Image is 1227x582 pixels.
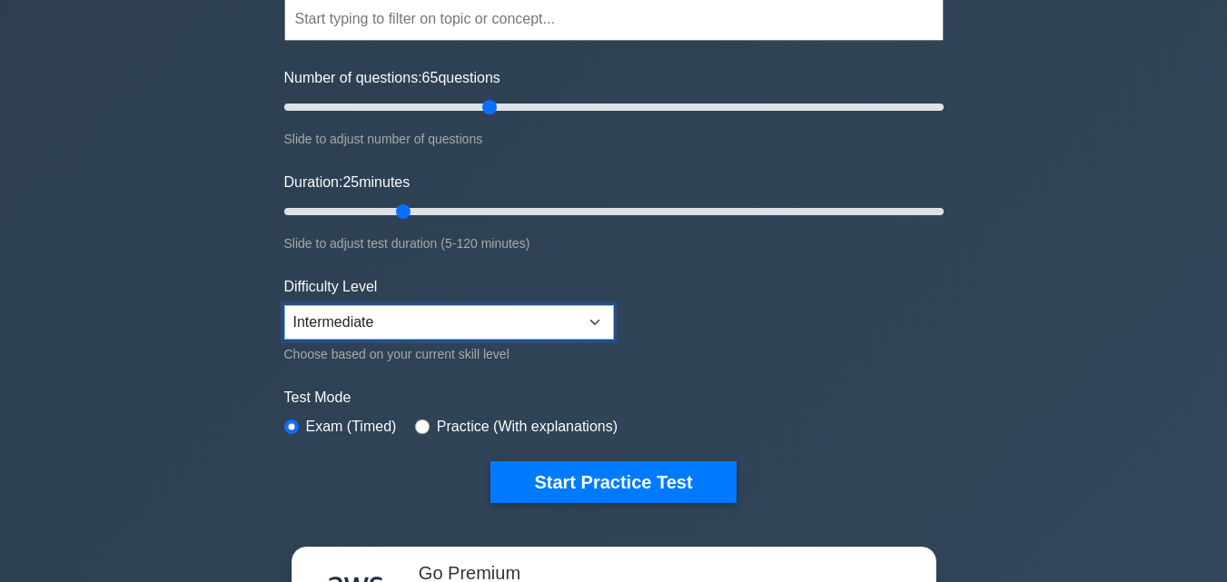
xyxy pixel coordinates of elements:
[422,70,439,85] span: 65
[284,387,944,409] label: Test Mode
[284,232,944,254] div: Slide to adjust test duration (5-120 minutes)
[284,343,614,365] div: Choose based on your current skill level
[342,174,359,190] span: 25
[437,416,618,438] label: Practice (With explanations)
[284,172,411,193] label: Duration: minutes
[284,67,500,89] label: Number of questions: questions
[284,128,944,150] div: Slide to adjust number of questions
[490,461,736,503] button: Start Practice Test
[284,276,378,298] label: Difficulty Level
[306,416,397,438] label: Exam (Timed)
